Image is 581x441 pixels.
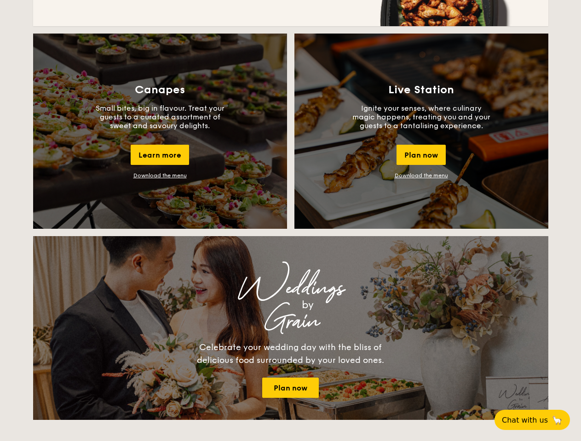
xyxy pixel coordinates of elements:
div: Weddings [114,280,467,297]
div: Learn more [131,145,189,165]
h3: Live Station [388,84,454,96]
h3: Canapes [135,84,185,96]
a: Download the menu [133,172,187,179]
span: 🦙 [552,415,563,425]
div: Plan now [397,145,446,165]
div: Celebrate your wedding day with the bliss of delicious food surrounded by your loved ones. [187,341,394,367]
p: Small bites, big in flavour. Treat your guests to a curated assortment of sweet and savoury delig... [91,104,229,130]
a: Download the menu [395,172,448,179]
a: Plan now [262,378,319,398]
span: Chat with us [502,416,548,424]
p: Ignite your senses, where culinary magic happens, treating you and your guests to a tantalising e... [352,104,490,130]
div: by [148,297,467,313]
button: Chat with us🦙 [495,410,570,430]
div: Grain [114,313,467,330]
